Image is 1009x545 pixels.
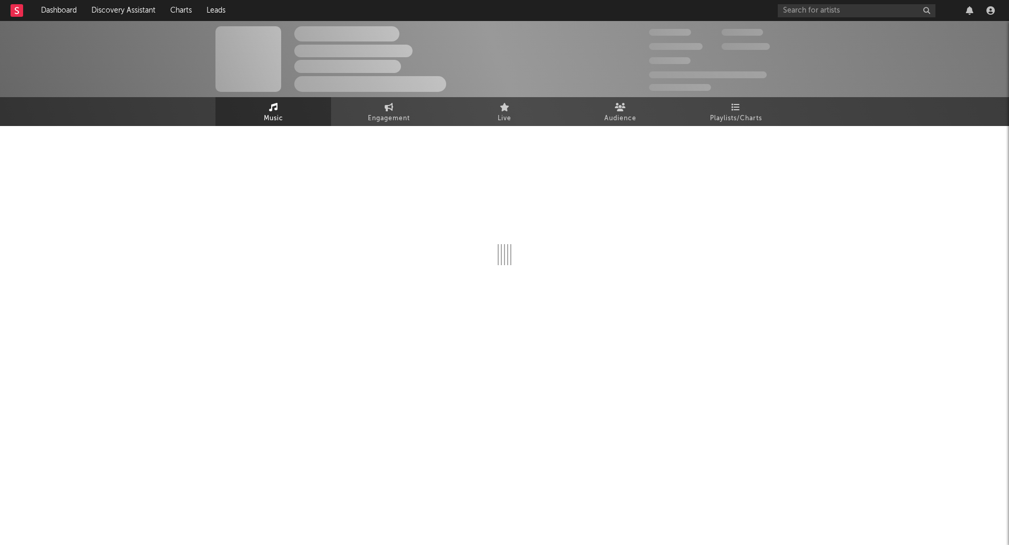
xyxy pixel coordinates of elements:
span: 50,000,000 Monthly Listeners [649,71,767,78]
span: Audience [604,112,636,125]
span: 100,000 [649,57,691,64]
a: Live [447,97,562,126]
span: Engagement [368,112,410,125]
span: Music [264,112,283,125]
span: 300,000 [649,29,691,36]
span: 1,000,000 [722,43,770,50]
span: Jump Score: 85.0 [649,84,711,91]
span: 50,000,000 [649,43,703,50]
a: Audience [562,97,678,126]
a: Music [215,97,331,126]
span: Playlists/Charts [710,112,762,125]
a: Playlists/Charts [678,97,794,126]
a: Engagement [331,97,447,126]
span: 100,000 [722,29,763,36]
input: Search for artists [778,4,935,17]
span: Live [498,112,511,125]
